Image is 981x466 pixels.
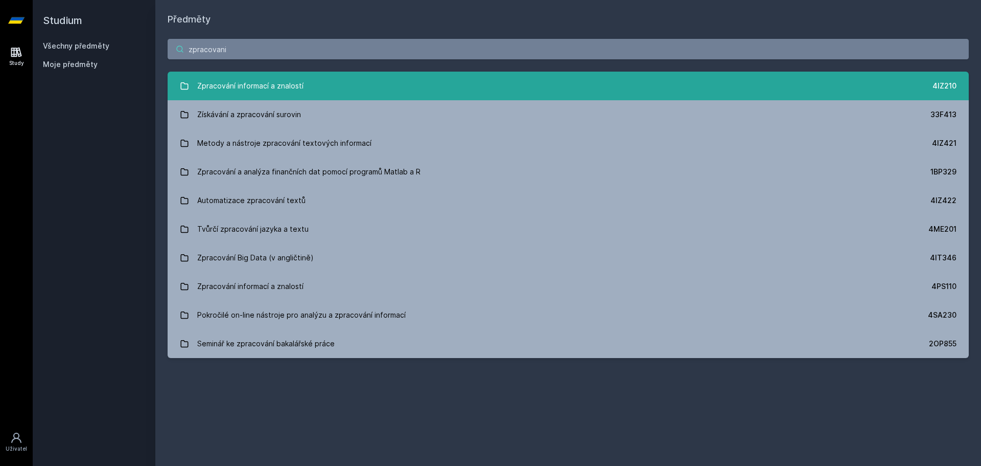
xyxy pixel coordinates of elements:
a: Metody a nástroje zpracování textových informací 4IZ421 [168,129,969,158]
div: Tvůrčí zpracování jazyka a textu [197,219,309,239]
span: Moje předměty [43,59,98,70]
a: Seminář ke zpracování bakalářské práce 2OP855 [168,329,969,358]
div: Zpracování Big Data (v angličtině) [197,248,314,268]
a: Zpracování informací a znalostí 4IZ210 [168,72,969,100]
a: Tvůrčí zpracování jazyka a textu 4ME201 [168,215,969,243]
a: Zpracování informací a znalostí 4PS110 [168,272,969,301]
div: Zpracování informací a znalostí [197,276,303,297]
a: Automatizace zpracování textů 4IZ422 [168,186,969,215]
div: 4IZ210 [932,81,956,91]
h1: Předměty [168,12,969,27]
div: 4IZ421 [932,138,956,148]
a: Získávání a zpracování surovin 33F413 [168,100,969,129]
div: 1BP329 [930,167,956,177]
div: Zpracování informací a znalostí [197,76,303,96]
div: Seminář ke zpracování bakalářské práce [197,334,335,354]
a: Zpracování Big Data (v angličtině) 4IT346 [168,243,969,272]
div: 4PS110 [931,281,956,292]
div: 4ME201 [928,224,956,234]
div: Získávání a zpracování surovin [197,104,301,125]
a: Zpracování a analýza finančních dat pomocí programů Matlab a R 1BP329 [168,158,969,186]
div: Metody a nástroje zpracování textových informací [197,133,371,153]
a: Pokročilé on-line nástroje pro analýzu a zpracování informací 4SA230 [168,301,969,329]
a: Uživatel [2,427,31,458]
div: 4IT346 [930,253,956,263]
div: 4SA230 [928,310,956,320]
div: 2OP855 [929,339,956,349]
a: Study [2,41,31,72]
a: Všechny předměty [43,41,109,50]
div: Uživatel [6,445,27,453]
div: 4IZ422 [930,195,956,206]
div: Zpracování a analýza finančních dat pomocí programů Matlab a R [197,162,421,182]
div: Study [9,59,24,67]
div: Automatizace zpracování textů [197,190,306,211]
input: Název nebo ident předmětu… [168,39,969,59]
div: 33F413 [930,109,956,120]
div: Pokročilé on-line nástroje pro analýzu a zpracování informací [197,305,406,325]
